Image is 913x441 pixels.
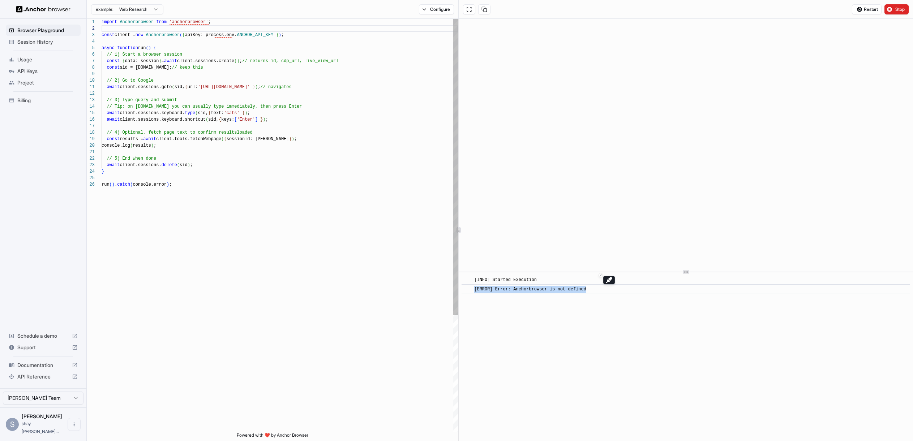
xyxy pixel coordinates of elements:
span: tely, then press Enter [245,104,302,109]
span: from [156,20,167,25]
span: async [102,46,115,51]
span: 'Enter' [237,117,255,122]
span: sid [180,163,188,168]
span: } [159,59,161,64]
span: ( [234,59,237,64]
span: { [185,85,187,90]
button: Open in full screen [463,4,475,14]
span: 'anchorbrowser' [169,20,208,25]
span: client.sessions.keyboard. [120,111,185,116]
span: ; [154,143,156,148]
span: import [102,20,117,25]
div: 3 [87,32,95,38]
span: } [102,169,104,174]
span: ; [281,33,284,38]
img: Anchor Logo [16,6,70,13]
span: const [107,137,120,142]
span: Anchorbrowser [120,20,154,25]
span: run [102,182,110,187]
span: await [107,117,120,122]
span: ( [110,182,112,187]
div: 2 [87,25,95,32]
span: Billing [17,97,78,104]
span: ) [188,163,190,168]
span: Browser Playground [17,27,78,34]
span: ) [167,182,169,187]
span: url: [188,85,198,90]
span: keys: [221,117,234,122]
span: [ERROR] Error: Anchorbrowser is not defined [474,287,586,292]
div: 17 [87,123,95,129]
span: ; [266,117,268,122]
span: ] [255,117,258,122]
span: { [224,137,226,142]
span: ( [221,137,224,142]
span: sid, [198,111,208,116]
span: Stop [895,7,905,12]
span: Documentation [17,362,69,369]
div: 13 [87,97,95,103]
span: // 4) Optional, fetch page text to confirm results [107,130,237,135]
span: client.sessions. [120,163,161,168]
span: ( [206,117,208,122]
button: Restart [852,4,882,14]
span: Project [17,79,78,86]
span: ; [190,163,193,168]
span: ​ [465,286,469,293]
span: ( [180,33,182,38]
div: S [6,418,19,431]
div: 15 [87,110,95,116]
div: 4 [87,38,95,45]
span: text: [211,111,224,116]
span: API Keys [17,68,78,75]
div: 12 [87,90,95,97]
div: API Keys [6,65,81,77]
span: ) [263,117,266,122]
div: Documentation [6,359,81,371]
span: Restart [864,7,878,12]
span: Powered with ❤️ by Anchor Browser [237,432,308,441]
button: Configure [419,4,454,14]
span: console.log [102,143,130,148]
span: run [138,46,146,51]
span: } [242,111,245,116]
div: 16 [87,116,95,123]
span: // navigates [260,85,291,90]
span: shay.shafranek@empathy.com [22,421,59,434]
div: 7 [87,58,95,64]
div: 23 [87,162,95,168]
div: 10 [87,77,95,84]
span: ( [146,46,148,51]
span: } [289,137,292,142]
span: sid = [DOMAIN_NAME]; [120,65,172,70]
span: Shay Shafranek [22,413,62,419]
span: await [143,137,156,142]
span: // 3) Type query and submit [107,98,177,103]
span: results = [120,137,143,142]
span: client.tools.fetchWebpage [156,137,221,142]
div: Browser Playground [6,25,81,36]
span: console.error [133,182,167,187]
div: 8 [87,64,95,71]
span: client = [115,33,136,38]
span: ; [247,111,250,116]
span: function [117,46,138,51]
span: ​ [465,276,469,284]
span: ( [130,182,133,187]
span: const [102,33,115,38]
span: const [107,65,120,70]
span: await [164,59,177,64]
span: delete [162,163,177,168]
span: [ [234,117,237,122]
span: ) [151,143,154,148]
span: { [219,117,221,122]
span: ( [172,85,174,90]
span: // 1) Start a browser session [107,52,182,57]
div: Usage [6,54,81,65]
span: ; [169,182,172,187]
span: await [107,85,120,90]
span: client.sessions.create [177,59,234,64]
span: } [253,85,255,90]
span: // 5) End when done [107,156,156,161]
span: client.sessions.keyboard.shortcut [120,117,206,122]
